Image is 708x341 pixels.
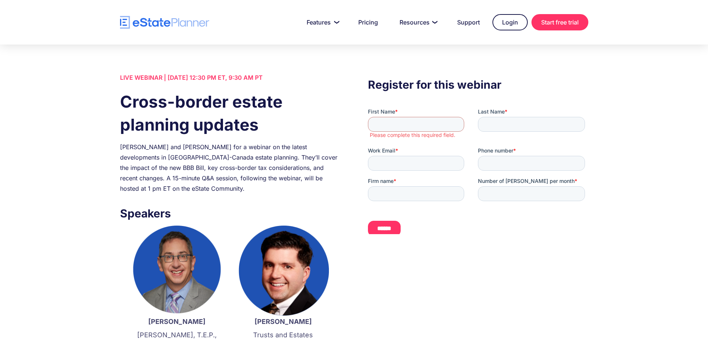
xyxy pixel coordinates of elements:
[120,72,340,83] div: LIVE WEBINAR | [DATE] 12:30 PM ET, 9:30 AM PT
[120,142,340,194] div: [PERSON_NAME] and [PERSON_NAME] for a webinar on the latest developments in [GEOGRAPHIC_DATA]-Can...
[237,330,329,340] p: Trusts and Estates
[349,15,387,30] a: Pricing
[120,90,340,136] h1: Cross-border estate planning updates
[391,15,444,30] a: Resources
[298,15,346,30] a: Features
[368,76,588,93] h3: Register for this webinar
[531,14,588,30] a: Start free trial
[368,108,588,234] iframe: Form 0
[148,318,206,325] strong: [PERSON_NAME]
[448,15,489,30] a: Support
[255,318,312,325] strong: [PERSON_NAME]
[120,205,340,222] h3: Speakers
[120,16,209,29] a: home
[492,14,528,30] a: Login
